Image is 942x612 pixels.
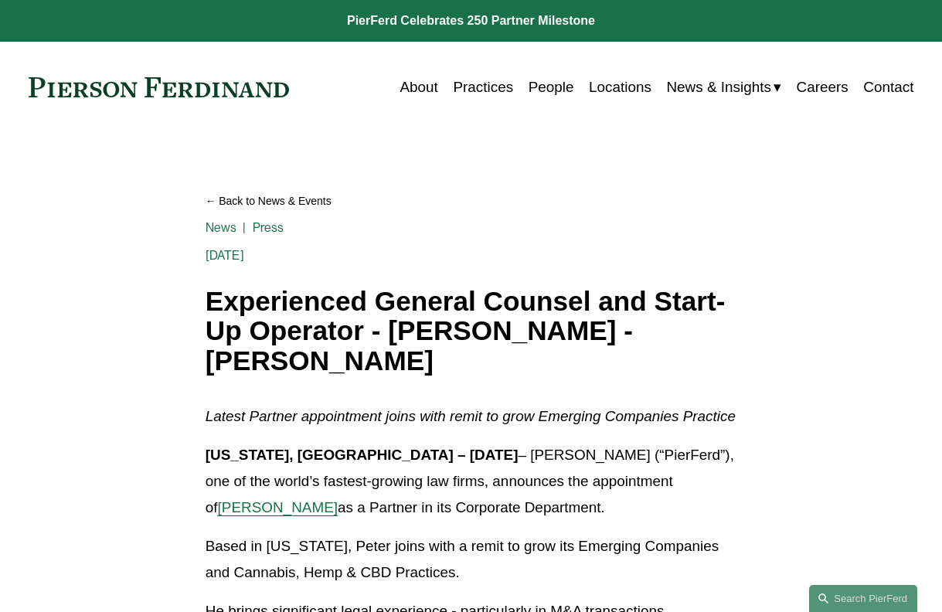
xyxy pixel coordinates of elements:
span: News & Insights [666,74,771,100]
p: – [PERSON_NAME] (“PierFerd”), one of the world’s fastest-growing law firms, announces the appoint... [206,442,737,521]
span: [DATE] [206,248,244,263]
a: folder dropdown [666,73,781,102]
h1: Experienced General Counsel and Start-Up Operator - [PERSON_NAME] - [PERSON_NAME] [206,287,737,376]
a: Careers [797,73,848,102]
a: Contact [863,73,913,102]
a: Back to News & Events [206,188,737,214]
a: Search this site [809,585,917,612]
a: News [206,220,237,235]
a: Press [253,220,284,235]
a: Locations [589,73,651,102]
a: About [400,73,437,102]
strong: [US_STATE], [GEOGRAPHIC_DATA] – [DATE] [206,447,519,463]
p: Based in [US_STATE], Peter joins with a remit to grow its Emerging Companies and Cannabis, Hemp &... [206,533,737,586]
a: Practices [453,73,513,102]
a: People [529,73,574,102]
a: [PERSON_NAME] [218,499,338,515]
em: Latest Partner appointment joins with remit to grow Emerging Companies Practice [206,408,736,424]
